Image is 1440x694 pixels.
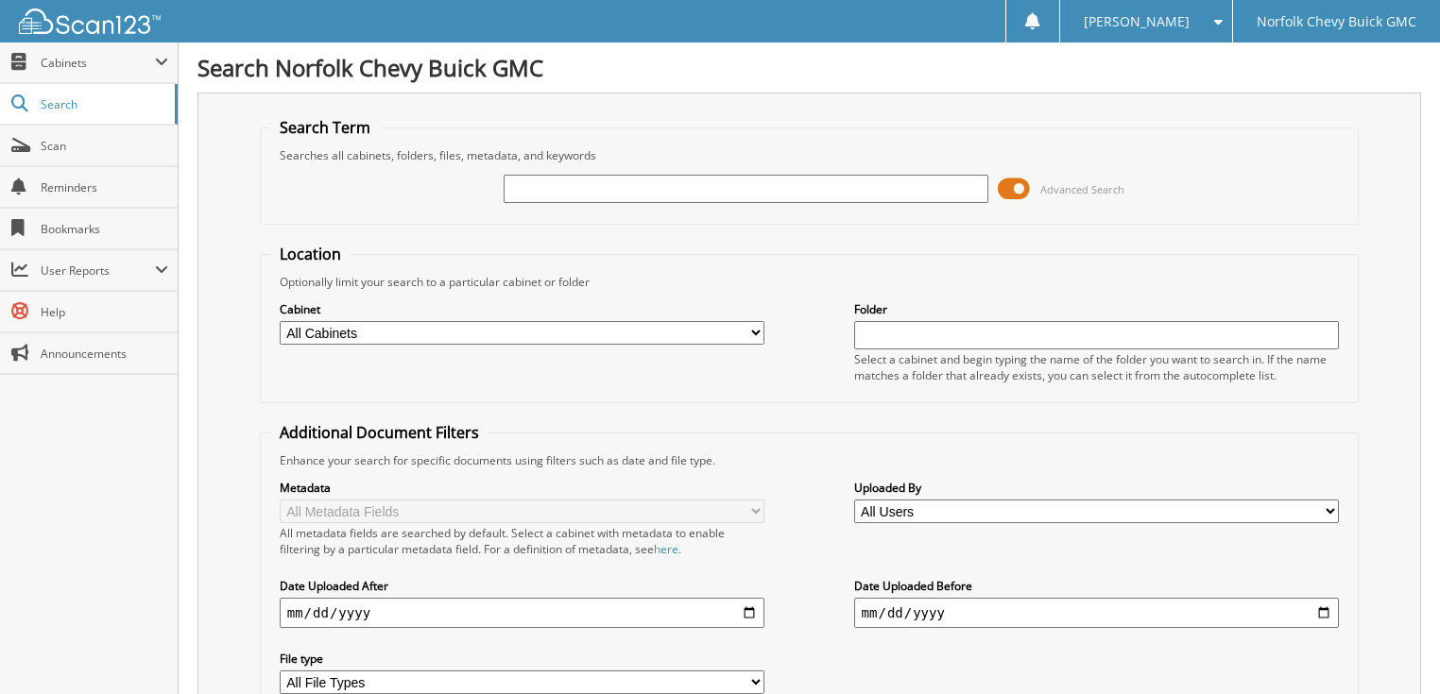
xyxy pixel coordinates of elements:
span: Help [41,304,168,320]
label: Folder [854,301,1340,317]
span: [PERSON_NAME] [1084,16,1190,27]
span: Reminders [41,179,168,195]
label: File type [280,651,765,667]
div: Enhance your search for specific documents using filters such as date and file type. [270,452,1349,468]
span: Announcements [41,346,168,362]
label: Cabinet [280,301,765,317]
div: Searches all cabinets, folders, files, metadata, and keywords [270,147,1349,163]
span: Advanced Search [1040,182,1124,196]
input: start [280,598,765,628]
legend: Search Term [270,117,380,138]
iframe: Chat Widget [1346,603,1440,694]
span: Bookmarks [41,221,168,237]
div: Select a cabinet and begin typing the name of the folder you want to search in. If the name match... [854,351,1340,383]
div: All metadata fields are searched by default. Select a cabinet with metadata to enable filtering b... [280,525,765,557]
span: User Reports [41,262,155,279]
span: Cabinets [41,55,155,71]
h1: Search Norfolk Chevy Buick GMC [197,52,1421,83]
span: Search [41,96,165,112]
label: Uploaded By [854,480,1340,496]
img: scan123-logo-white.svg [19,8,161,34]
a: here [654,541,678,557]
legend: Location [270,244,351,264]
span: Scan [41,138,168,154]
span: Norfolk Chevy Buick GMC [1257,16,1416,27]
label: Date Uploaded After [280,578,765,594]
div: Optionally limit your search to a particular cabinet or folder [270,274,1349,290]
legend: Additional Document Filters [270,422,489,443]
label: Date Uploaded Before [854,578,1340,594]
input: end [854,598,1340,628]
label: Metadata [280,480,765,496]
